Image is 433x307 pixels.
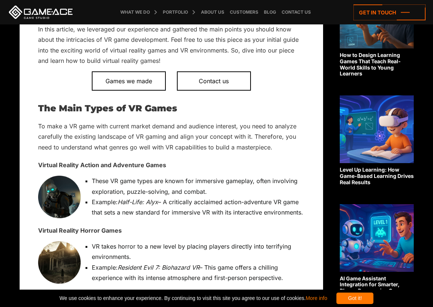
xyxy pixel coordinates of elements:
img: Related [340,95,414,163]
p: In this article, we leveraged our experience and gathered the main points you should know about t... [38,24,305,66]
li: VR takes horror to a new level by placing players directly into terrifying environments. [45,241,305,262]
li: Example: – This game offers a chilling experience with its intense atmosphere and first-person pe... [45,262,305,283]
a: Level Up Learning: How Game-Based Learning Drives Real Results [340,95,414,185]
img: Half-Life: Alyx [38,176,81,218]
p: Virtual Reality Horror Games [38,225,305,236]
img: Resident Evil 7: Biohazard VR [38,241,81,284]
img: Related [340,204,414,272]
a: More info [306,295,327,301]
li: Example: – A critically acclaimed action-adventure VR game that sets a new standard for immersive... [45,197,305,218]
p: Virtual Reality Action and Adventure Games [38,160,305,170]
li: These VR game types are known for immersive gameplay, often involving exploration, puzzle-solving... [45,176,305,197]
a: Contact us [177,71,251,91]
em: Resident Evil 7: Biohazard VR [118,264,199,271]
a: Games we made [92,71,166,91]
div: Got it! [336,293,373,304]
h2: The Main Types of VR Games [38,104,305,113]
a: AI Game Assistant Integration for Smarter, Player-Responsive Games [340,204,414,294]
p: To make a VR game with current market demand and audience interest, you need to analyze carefully... [38,121,305,152]
a: Get in touch [353,4,426,20]
em: Half-Life: Alyx [118,198,158,206]
span: We use cookies to enhance your experience. By continuing to visit this site you agree to our use ... [60,293,327,304]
